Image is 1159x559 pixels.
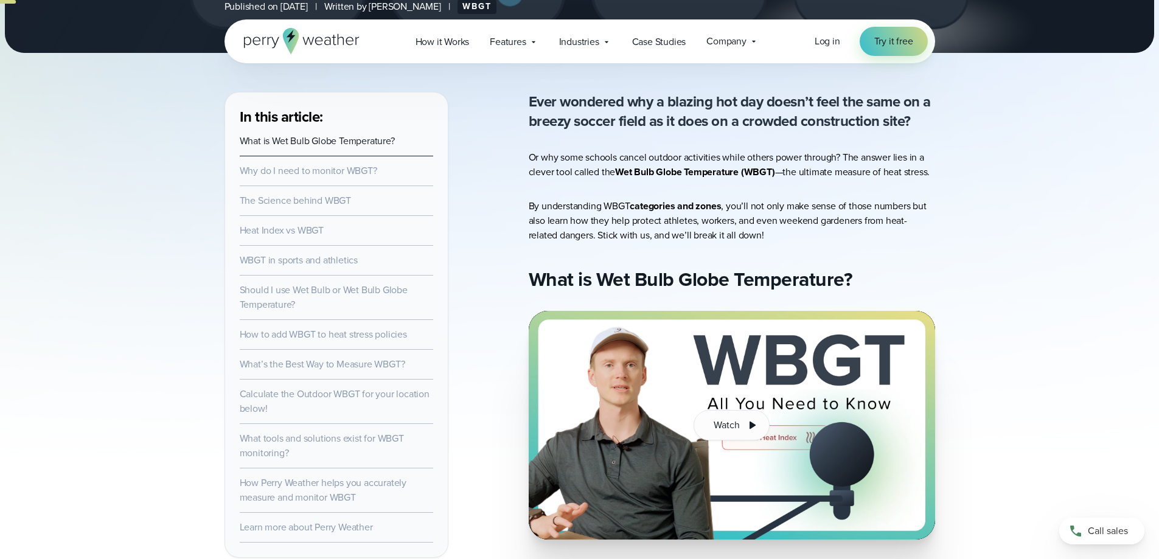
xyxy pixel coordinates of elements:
[1088,524,1128,538] span: Call sales
[240,107,433,127] h3: In this article:
[714,418,739,432] span: Watch
[529,150,935,179] p: Or why some schools cancel outdoor activities while others power through? The answer lies in a cl...
[874,34,913,49] span: Try it free
[240,476,406,504] a: How Perry Weather helps you accurately measure and monitor WBGT
[240,387,430,415] a: Calculate the Outdoor WBGT for your location below!
[416,35,470,49] span: How it Works
[240,164,377,178] a: Why do I need to monitor WBGT?
[559,35,599,49] span: Industries
[240,327,407,341] a: How to add WBGT to heat stress policies
[632,35,686,49] span: Case Studies
[490,35,526,49] span: Features
[622,29,697,54] a: Case Studies
[815,34,840,49] a: Log in
[860,27,928,56] a: Try it free
[529,267,935,291] h2: What is Wet Bulb Globe Temperature?
[815,34,840,48] span: Log in
[405,29,480,54] a: How it Works
[240,253,358,267] a: WBGT in sports and athletics
[706,34,747,49] span: Company
[694,410,769,440] button: Watch
[240,134,395,148] a: What is Wet Bulb Globe Temperature?
[240,431,404,460] a: What tools and solutions exist for WBGT monitoring?
[615,165,774,179] strong: Wet Bulb Globe Temperature (WBGT)
[529,92,935,131] p: Ever wondered why a blazing hot day doesn’t feel the same on a breezy soccer field as it does on ...
[240,223,324,237] a: Heat Index vs WBGT
[1059,518,1144,544] a: Call sales
[630,199,721,213] strong: categories and zones
[240,283,408,311] a: Should I use Wet Bulb or Wet Bulb Globe Temperature?
[240,193,351,207] a: The Science behind WBGT
[240,357,405,371] a: What’s the Best Way to Measure WBGT?
[240,520,373,534] a: Learn more about Perry Weather
[529,199,935,243] p: By understanding WBGT , you’ll not only make sense of those numbers but also learn how they help ...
